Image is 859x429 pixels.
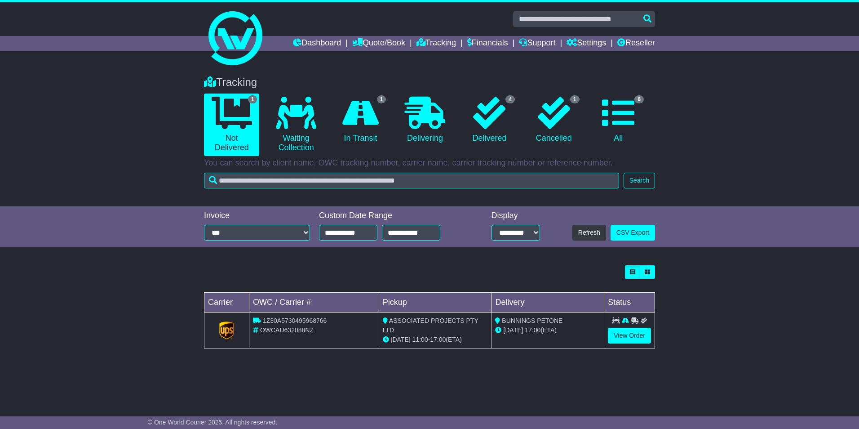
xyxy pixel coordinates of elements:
[204,293,249,313] td: Carrier
[491,211,540,221] div: Display
[379,293,491,313] td: Pickup
[624,173,655,188] button: Search
[611,225,655,241] a: CSV Export
[525,326,540,334] span: 17:00
[204,158,655,168] p: You can search by client name, OWC tracking number, carrier name, carrier tracking number or refe...
[467,36,508,51] a: Financials
[591,94,646,147] a: 6 All
[503,326,523,334] span: [DATE]
[319,211,463,221] div: Custom Date Range
[204,94,259,156] a: 1 Not Delivered
[352,36,405,51] a: Quote/Book
[391,336,411,343] span: [DATE]
[383,335,488,344] div: - (ETA)
[204,211,310,221] div: Invoice
[604,293,655,313] td: Status
[416,36,456,51] a: Tracking
[567,36,606,51] a: Settings
[249,293,379,313] td: OWC / Carrier #
[219,322,235,340] img: GetCarrierServiceLogo
[502,317,562,324] span: BUNNINGS PETONE
[199,76,660,89] div: Tracking
[491,293,604,313] td: Delivery
[383,317,478,334] span: ASSOCIATED PROJECTS PTY LTD
[526,94,581,147] a: 1 Cancelled
[377,95,386,103] span: 1
[397,94,452,147] a: Delivering
[572,225,606,241] button: Refresh
[412,336,428,343] span: 11:00
[519,36,555,51] a: Support
[617,36,655,51] a: Reseller
[263,317,327,324] span: 1Z30A5730495968766
[293,36,341,51] a: Dashboard
[260,326,314,334] span: OWCAU632088NZ
[268,94,323,156] a: Waiting Collection
[462,94,517,147] a: 4 Delivered
[505,95,515,103] span: 4
[608,328,651,344] a: View Order
[570,95,580,103] span: 1
[430,336,446,343] span: 17:00
[495,326,600,335] div: (ETA)
[333,94,388,147] a: 1 In Transit
[634,95,644,103] span: 6
[248,95,257,103] span: 1
[148,419,278,426] span: © One World Courier 2025. All rights reserved.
